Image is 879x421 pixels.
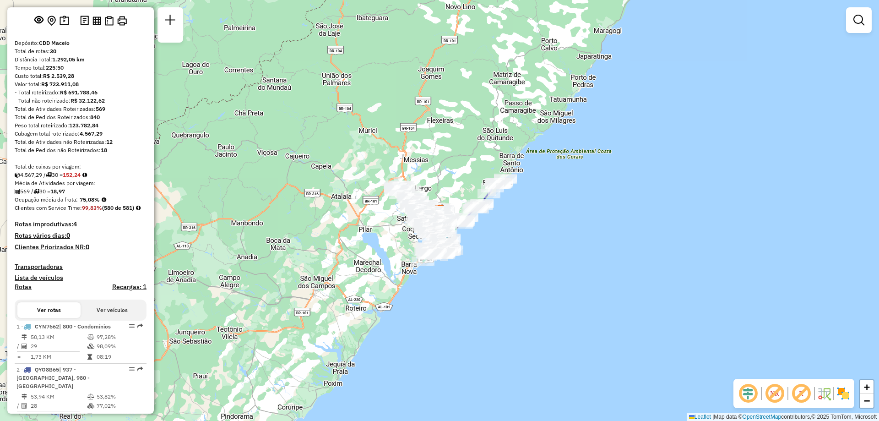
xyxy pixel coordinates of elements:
span: QYO8B65 [35,366,59,373]
strong: 12 [106,138,113,145]
h4: Rotas vários dias: [15,232,146,240]
i: % de utilização do peso [87,394,94,399]
div: Média de Atividades por viagem: [15,179,146,187]
td: 1,93 KM [30,412,87,421]
strong: 4 [73,220,77,228]
i: Cubagem total roteirizado [15,172,20,178]
span: CYN7662 [35,323,59,330]
div: - Total roteirizado: [15,88,146,97]
td: 77,02% [96,401,142,410]
div: Total de Atividades não Roteirizadas: [15,138,146,146]
div: Distância Total: [15,55,146,64]
td: / [16,342,21,351]
span: 2 - [16,366,90,389]
td: 09:17 [96,412,142,421]
em: Rotas cross docking consideradas [136,205,141,211]
i: % de utilização da cubagem [87,344,94,349]
button: Imprimir Rotas [115,14,129,27]
strong: R$ 691.788,46 [60,89,98,96]
span: Clientes com Service Time: [15,204,82,211]
div: Total de Pedidos Roteirizados: [15,113,146,121]
button: Ver rotas [17,302,81,318]
span: Ocultar deslocamento [737,383,759,405]
span: 1 - [16,323,111,330]
i: Distância Total [22,334,27,340]
i: Distância Total [22,394,27,399]
td: 08:19 [96,352,142,361]
strong: 99,83% [82,204,102,211]
i: Total de rotas [46,172,52,178]
em: Rota exportada [137,323,143,329]
h4: Clientes Priorizados NR: [15,243,146,251]
button: Centralizar mapa no depósito ou ponto de apoio [45,14,58,28]
td: 50,13 KM [30,333,87,342]
div: Total de Pedidos não Roteirizados: [15,146,146,154]
em: Rota exportada [137,366,143,372]
td: 53,94 KM [30,392,87,401]
h4: Recargas: 1 [112,283,146,291]
strong: 569 [96,105,105,112]
h4: Transportadoras [15,263,146,271]
button: Exibir sessão original [33,13,45,28]
i: Meta Caixas/viagem: 176,38 Diferença: -24,14 [82,172,87,178]
strong: CDD Maceio [39,39,70,46]
strong: 225:50 [46,64,64,71]
td: / [16,401,21,410]
em: Opções [129,323,135,329]
span: Ocupação média da frota: [15,196,78,203]
div: Custo total: [15,72,146,80]
button: Logs desbloquear sessão [78,14,91,28]
div: Depósito: [15,39,146,47]
div: Total de caixas por viagem: [15,163,146,171]
strong: 75,08% [80,196,100,203]
td: 1,73 KM [30,352,87,361]
img: CDD Maceio [434,204,445,216]
span: | [712,414,714,420]
td: 97,28% [96,333,142,342]
strong: 1.292,05 km [52,56,85,63]
strong: R$ 2.539,28 [43,72,74,79]
i: Tempo total em rota [87,354,92,360]
div: Map data © contributors,© 2025 TomTom, Microsoft [687,413,879,421]
a: Leaflet [689,414,711,420]
i: Total de rotas [33,189,39,194]
strong: 4.567,29 [80,130,103,137]
em: Opções [129,366,135,372]
img: 303 UDC Full Litoral [441,236,453,248]
td: = [16,352,21,361]
a: Rotas [15,283,32,291]
button: Ver veículos [81,302,144,318]
div: 569 / 30 = [15,187,146,196]
img: FAD CDD Maceio [434,204,445,216]
span: | 937 - [GEOGRAPHIC_DATA], 980 - [GEOGRAPHIC_DATA] [16,366,90,389]
i: Total de Atividades [15,189,20,194]
div: 4.567,29 / 30 = [15,171,146,179]
td: 53,82% [96,392,142,401]
a: Zoom out [860,394,874,408]
strong: 30 [50,48,56,55]
td: 98,09% [96,342,142,351]
span: + [864,381,870,393]
img: Fluxo de ruas [817,386,831,401]
span: Exibir NR [764,383,786,405]
span: Exibir rótulo [790,383,812,405]
strong: 18,97 [50,188,65,195]
button: Visualizar relatório de Roteirização [91,14,103,27]
strong: 0 [66,231,70,240]
div: Total de rotas: [15,47,146,55]
i: Total de Atividades [22,344,27,349]
em: Média calculada utilizando a maior ocupação (%Peso ou %Cubagem) de cada rota da sessão. Rotas cro... [102,197,106,202]
td: 28 [30,401,87,410]
a: Zoom in [860,380,874,394]
button: Visualizar Romaneio [103,14,115,27]
a: Exibir filtros [850,11,868,29]
i: % de utilização da cubagem [87,403,94,409]
i: Total de Atividades [22,403,27,409]
div: Valor total: [15,80,146,88]
div: - Total não roteirizado: [15,97,146,105]
strong: R$ 723.911,08 [41,81,79,87]
span: | 800 - Condomínios [59,323,111,330]
div: Peso total roteirizado: [15,121,146,130]
strong: 18 [101,147,107,153]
